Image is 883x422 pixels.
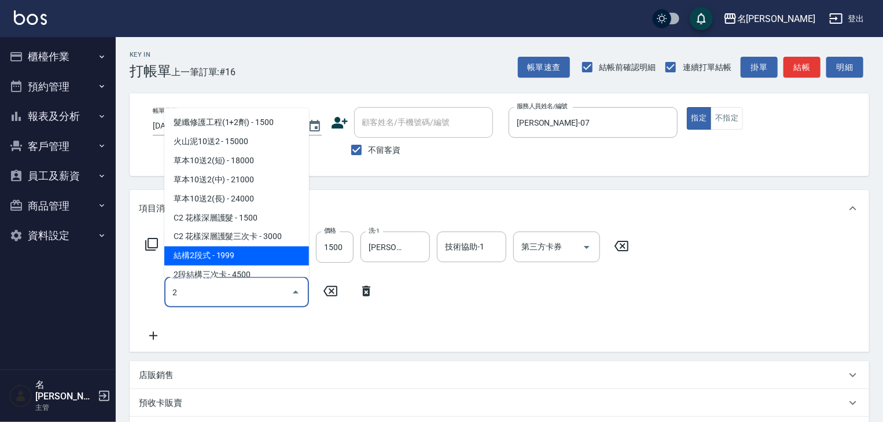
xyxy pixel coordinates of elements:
[9,384,32,408] img: Person
[5,191,111,221] button: 商品管理
[153,107,177,115] label: 帳單日期
[164,247,309,266] span: 結構2段式 - 1999
[5,42,111,72] button: 櫃檯作業
[35,402,94,413] p: 主管
[683,61,731,74] span: 連續打單結帳
[139,203,174,215] p: 項目消費
[517,102,568,111] label: 服務人員姓名/編號
[164,208,309,227] span: C2 花樣深層護髮 - 1500
[719,7,820,31] button: 名[PERSON_NAME]
[687,107,712,130] button: 指定
[5,221,111,251] button: 資料設定
[130,361,869,389] div: 店販銷售
[164,151,309,170] span: 草本10送2(短) - 18000
[5,131,111,162] button: 客戶管理
[35,379,94,402] h5: 名[PERSON_NAME]
[130,190,869,227] div: 項目消費
[369,226,380,235] label: 洗-1
[164,132,309,151] span: 火山泥10送2 - 15000
[130,51,171,58] h2: Key In
[783,57,821,78] button: 結帳
[164,113,309,132] span: 髮纖修護工程(1+2劑) - 1500
[5,161,111,191] button: 員工及薪資
[369,144,401,156] span: 不留客資
[741,57,778,78] button: 掛單
[5,72,111,102] button: 預約管理
[164,227,309,247] span: C2 花樣深層護髮三次卡 - 3000
[164,189,309,208] span: 草本10送2(長) - 24000
[825,8,869,30] button: 登出
[139,369,174,381] p: 店販銷售
[518,57,570,78] button: 帳單速查
[577,238,596,256] button: Open
[130,389,869,417] div: 預收卡販賣
[599,61,656,74] span: 結帳前確認明細
[690,7,713,30] button: save
[324,226,336,235] label: 價格
[5,101,111,131] button: 報表及分析
[139,397,182,409] p: 預收卡販賣
[301,112,329,140] button: Choose date, selected date is 2025-09-14
[826,57,863,78] button: 明細
[171,65,236,79] span: 上一筆訂單:#16
[14,10,47,25] img: Logo
[711,107,743,130] button: 不指定
[153,116,296,135] input: YYYY/MM/DD hh:mm
[286,283,305,302] button: Close
[164,266,309,285] span: 2段結構三次卡 - 4500
[737,12,815,26] div: 名[PERSON_NAME]
[164,170,309,189] span: 草本10送2(中) - 21000
[130,63,171,79] h3: 打帳單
